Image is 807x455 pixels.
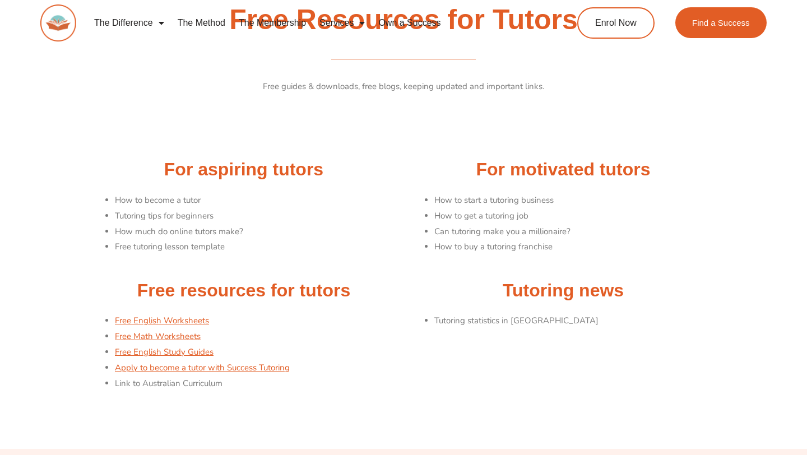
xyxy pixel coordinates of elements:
[409,279,717,303] h2: Tutoring news
[434,193,717,208] li: How to start a tutoring business
[87,10,536,36] nav: Menu
[751,401,807,455] iframe: Chat Widget
[313,10,372,36] a: Services
[90,79,717,95] p: Free guides & downloads, free blogs, keeping updated and important links.
[115,193,398,208] li: How to become a tutor
[171,10,232,36] a: The Method
[115,315,209,326] a: Free English Worksheets
[115,376,398,392] li: Link to Australian Curriculum
[115,362,290,373] a: Apply to become a tutor with Success Tutoring
[372,10,447,36] a: Own a Success
[595,18,637,27] span: Enrol Now
[115,224,398,240] li: How much do online tutors make?
[434,224,717,240] li: Can tutoring make you a millionaire?
[90,158,398,182] h2: For aspiring tutors
[87,10,171,36] a: The Difference
[232,10,313,36] a: The Membership
[675,7,767,38] a: Find a Success
[115,346,214,357] a: Free English Study Guides
[409,158,717,182] h2: For motivated tutors
[434,313,717,329] li: Tutoring statistics in [GEOGRAPHIC_DATA]
[434,239,717,255] li: How to buy a tutoring franchise
[115,208,398,224] li: Tutoring tips for beginners
[115,331,201,342] a: Free Math Worksheets
[577,7,655,39] a: Enrol Now
[692,18,750,27] span: Find a Success
[434,208,717,224] li: How to get a tutoring job
[90,279,398,303] h2: Free resources for tutors
[115,239,398,255] li: Free tutoring lesson template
